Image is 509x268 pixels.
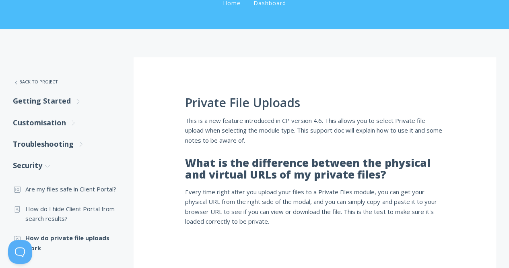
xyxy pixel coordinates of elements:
a: Back to Project [13,73,117,90]
a: Are my files safe in Client Portal? [13,179,117,199]
iframe: Toggle Customer Support [8,240,32,264]
a: Troubleshooting [13,133,117,155]
span: Every time right after you upload your files to a Private Files module, you can get your physical... [185,188,437,225]
p: This is a new feature introduced in CP version 4.6. This allows you to select Private file upload... [185,116,445,145]
a: How do I hide Client Portal from search results? [13,199,117,229]
strong: What is the difference between the physical and virtual URLs of my private files? [185,156,430,182]
a: Security [13,155,117,176]
h1: Private File Uploads [185,96,445,110]
a: Customisation [13,112,117,133]
a: How do private file uploads work [13,228,117,258]
a: Getting Started [13,90,117,112]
